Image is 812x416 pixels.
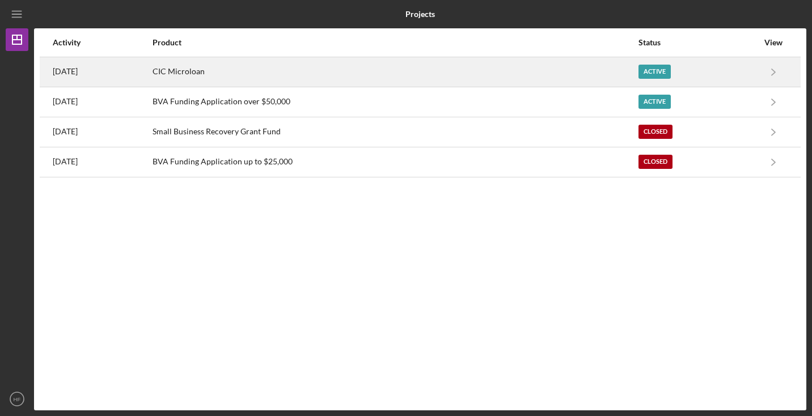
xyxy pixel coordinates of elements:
[14,396,21,402] text: HF
[53,97,78,106] time: 2025-07-21 10:06
[53,127,78,136] time: 2025-03-17 13:02
[405,10,435,19] b: Projects
[638,155,673,169] div: Closed
[638,95,671,109] div: Active
[153,58,637,86] div: CIC Microloan
[638,125,673,139] div: Closed
[53,38,151,47] div: Activity
[153,148,637,176] div: BVA Funding Application up to $25,000
[153,118,637,146] div: Small Business Recovery Grant Fund
[638,65,671,79] div: Active
[153,38,637,47] div: Product
[6,388,28,410] button: HF
[638,38,758,47] div: Status
[153,88,637,116] div: BVA Funding Application over $50,000
[53,67,78,76] time: 2025-07-22 11:41
[53,157,78,166] time: 2023-11-22 19:44
[759,38,788,47] div: View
